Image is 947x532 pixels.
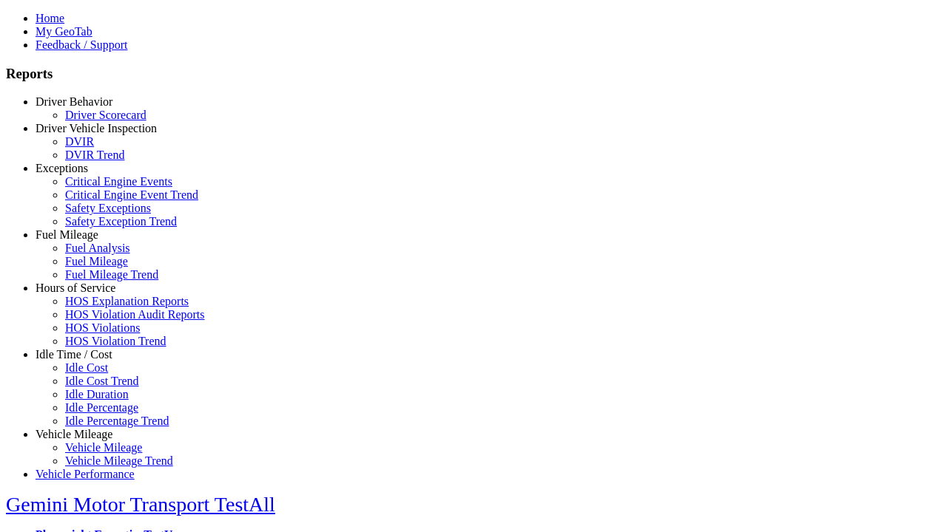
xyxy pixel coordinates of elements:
[6,66,941,82] h3: Reports
[65,109,146,121] a: Driver Scorecard
[36,162,88,174] a: Exceptions
[65,295,189,307] a: HOS Explanation Reports
[65,308,205,321] a: HOS Violation Audit Reports
[65,188,198,201] a: Critical Engine Event Trend
[36,282,115,294] a: Hours of Service
[36,38,127,51] a: Feedback / Support
[65,415,169,427] a: Idle Percentage Trend
[65,175,172,188] a: Critical Engine Events
[65,242,130,254] a: Fuel Analysis
[36,95,112,108] a: Driver Behavior
[65,441,142,454] a: Vehicle Mileage
[36,428,112,440] a: Vehicle Mileage
[36,25,92,38] a: My GeoTab
[65,375,139,387] a: Idle Cost Trend
[65,268,158,281] a: Fuel Mileage Trend
[36,468,135,480] a: Vehicle Performance
[65,335,166,347] a: HOS Violation Trend
[65,149,124,161] a: DVIR Trend
[36,348,112,361] a: Idle Time / Cost
[65,361,108,374] a: Idle Cost
[36,228,98,241] a: Fuel Mileage
[36,12,64,24] a: Home
[65,215,177,228] a: Safety Exception Trend
[65,321,140,334] a: HOS Violations
[36,122,157,134] a: Driver Vehicle Inspection
[65,135,94,148] a: DVIR
[65,255,128,267] a: Fuel Mileage
[65,202,151,214] a: Safety Exceptions
[65,454,173,467] a: Vehicle Mileage Trend
[65,388,129,400] a: Idle Duration
[6,493,275,516] a: Gemini Motor Transport TestAll
[65,401,138,414] a: Idle Percentage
